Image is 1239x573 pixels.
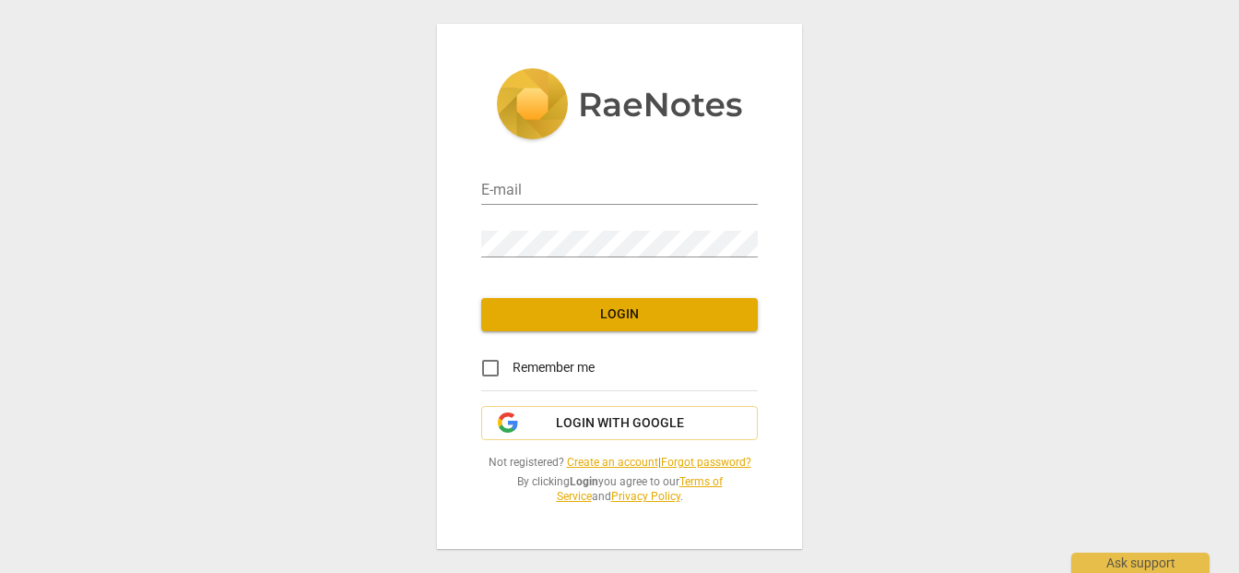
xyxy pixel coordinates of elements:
span: Not registered? | [481,455,758,471]
b: Login [570,475,598,488]
span: Login with Google [556,414,684,433]
span: Remember me [513,358,595,377]
a: Terms of Service [557,475,723,504]
a: Privacy Policy [611,490,680,503]
a: Create an account [567,456,658,469]
button: Login [481,298,758,331]
button: Login with Google [481,406,758,441]
div: Ask support [1071,553,1209,573]
span: Login [496,305,743,324]
a: Forgot password? [661,456,751,469]
img: 5ac2273c67554f335776073100b6d88f.svg [496,68,743,144]
span: By clicking you agree to our and . [481,474,758,505]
